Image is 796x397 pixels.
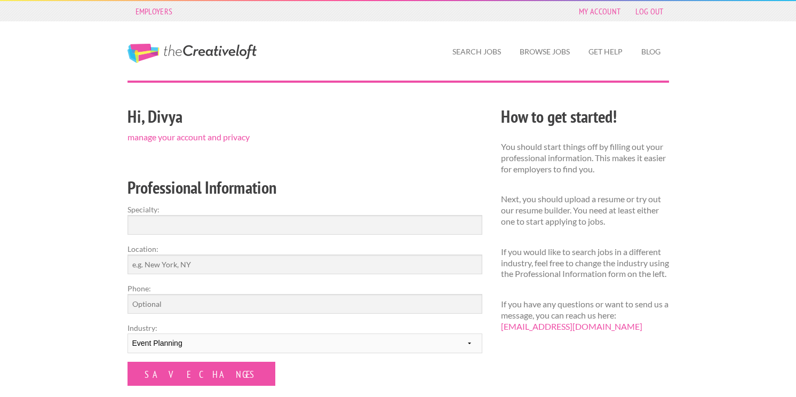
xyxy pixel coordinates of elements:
a: Search Jobs [444,39,510,64]
label: Industry: [128,322,482,334]
a: Employers [130,4,178,19]
p: You should start things off by filling out your professional information. This makes it easier fo... [501,141,669,174]
p: If you have any questions or want to send us a message, you can reach us here: [501,299,669,332]
p: If you would like to search jobs in a different industry, feel free to change the industry using ... [501,247,669,280]
a: My Account [574,4,626,19]
label: Specialty: [128,204,482,215]
a: Log Out [630,4,668,19]
label: Location: [128,243,482,255]
input: e.g. New York, NY [128,255,482,274]
h2: How to get started! [501,105,669,129]
h2: Professional Information [128,176,482,200]
a: The Creative Loft [128,44,257,63]
input: Save Changes [128,362,275,386]
p: Next, you should upload a resume or try out our resume builder. You need at least either one to s... [501,194,669,227]
a: manage your account and privacy [128,132,250,142]
h2: Hi, Divya [128,105,482,129]
a: Blog [633,39,669,64]
a: [EMAIL_ADDRESS][DOMAIN_NAME] [501,321,642,331]
a: Get Help [580,39,631,64]
a: Browse Jobs [511,39,578,64]
label: Phone: [128,283,482,294]
input: Optional [128,294,482,314]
